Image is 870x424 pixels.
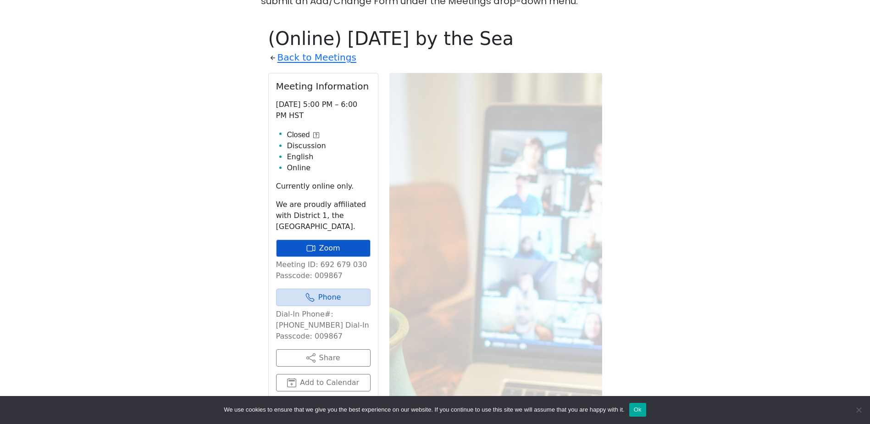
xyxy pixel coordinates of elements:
[276,309,371,342] p: Dial-In Phone#: [PHONE_NUMBER] Dial-In Passcode: 009867
[287,162,371,173] li: Online
[276,181,371,192] p: Currently online only.
[287,151,371,162] li: English
[224,405,624,414] span: We use cookies to ensure that we give you the best experience on our website. If you continue to ...
[854,405,863,414] span: No
[276,289,371,306] a: Phone
[629,403,646,417] button: Ok
[277,50,356,66] a: Back to Meetings
[268,28,602,50] h1: (Online) [DATE] by the Sea
[276,374,371,391] button: Add to Calendar
[287,129,320,140] button: Closed
[287,129,310,140] span: Closed
[287,140,371,151] li: Discussion
[276,259,371,281] p: Meeting ID: 692 679 030 Passcode: 009867
[276,99,371,121] p: [DATE] 5:00 PM – 6:00 PM HST
[276,240,371,257] a: Zoom
[276,349,371,367] button: Share
[276,199,371,232] p: We are proudly affiliated with District 1, the [GEOGRAPHIC_DATA].
[276,81,371,92] h2: Meeting Information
